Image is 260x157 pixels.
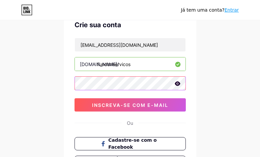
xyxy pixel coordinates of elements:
button: Cadastre-se com o Facebook [75,137,186,150]
font: [DOMAIN_NAME]/ [80,61,119,67]
font: Já tem uma conta? [181,7,225,13]
font: inscreva-se com e-mail [92,102,168,108]
font: Cadastre-se com o Facebook [108,137,157,150]
font: Ou [127,120,133,126]
input: nome de usuário [75,57,185,71]
button: inscreva-se com e-mail [75,98,186,112]
font: Crie sua conta [75,21,121,29]
input: E-mail [75,38,185,51]
a: Entrar [225,7,239,13]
